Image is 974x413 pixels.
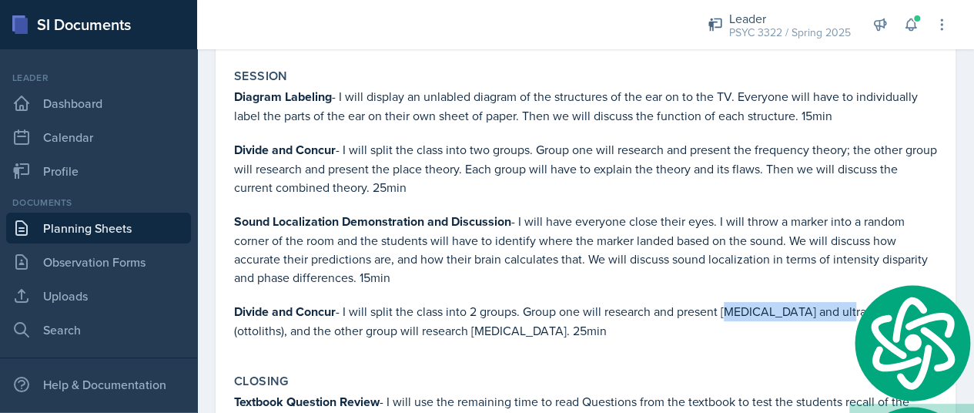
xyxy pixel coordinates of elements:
[6,71,191,85] div: Leader
[234,303,336,321] strong: Divide and Concur
[6,122,191,153] a: Calendar
[6,156,191,186] a: Profile
[234,302,937,340] p: - I will split the class into 2 groups. Group one will research and present [MEDICAL_DATA] and ul...
[234,69,288,84] label: Session
[729,9,851,28] div: Leader
[234,140,937,196] p: - I will split the class into two groups. Group one will research and present the frequency theor...
[6,196,191,210] div: Documents
[6,247,191,277] a: Observation Forms
[6,213,191,243] a: Planning Sheets
[6,280,191,311] a: Uploads
[234,374,289,389] label: Closing
[234,88,332,106] strong: Diagram Labeling
[6,314,191,345] a: Search
[234,141,336,159] strong: Divide and Concur
[6,369,191,400] div: Help & Documentation
[234,212,937,287] p: - I will have everyone close their eyes. I will throw a marker into a random corner of the room a...
[849,282,974,404] img: logo.svg
[234,87,937,125] p: - I will display an unlabled diagram of the structures of the ear on to the TV. Everyone will hav...
[6,88,191,119] a: Dashboard
[729,25,851,41] div: PSYC 3322 / Spring 2025
[234,393,380,411] strong: Textbook Question Review
[234,213,511,230] strong: Sound Localization Demonstration and Discussion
